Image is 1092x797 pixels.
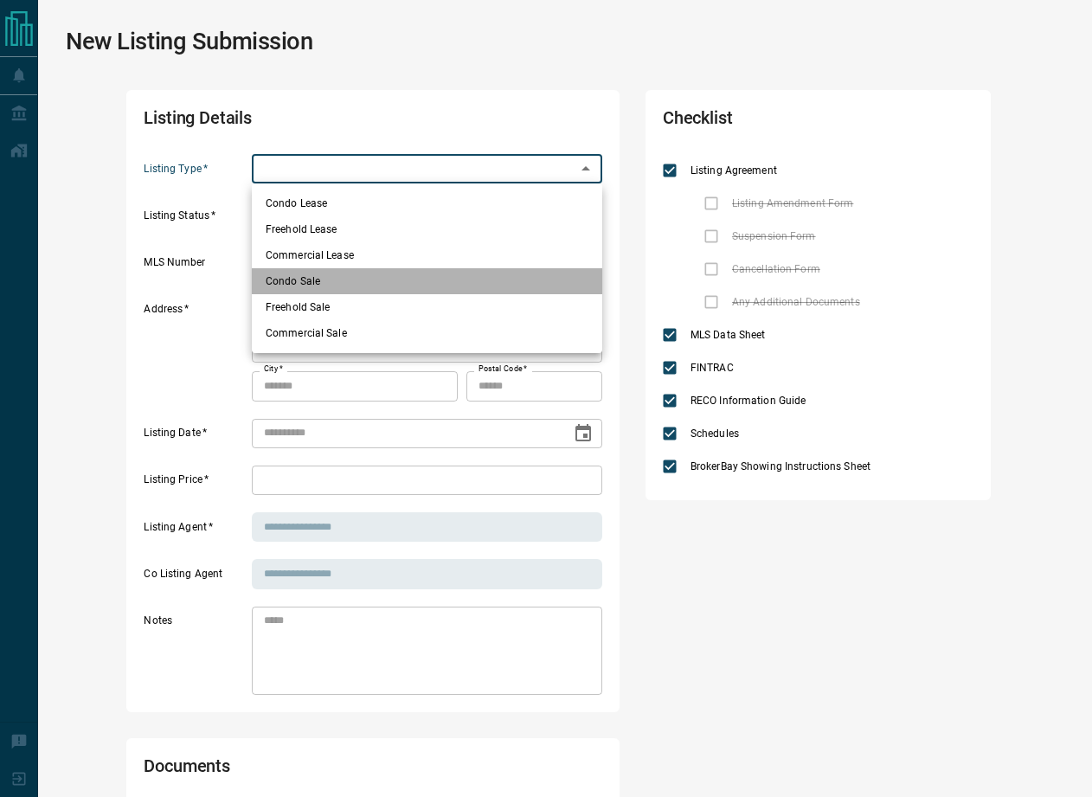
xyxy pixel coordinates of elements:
li: Condo Sale [252,268,602,294]
li: Freehold Lease [252,216,602,242]
li: Freehold Sale [252,294,602,320]
li: Commercial Sale [252,320,602,346]
li: Commercial Lease [252,242,602,268]
li: Condo Lease [252,190,602,216]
